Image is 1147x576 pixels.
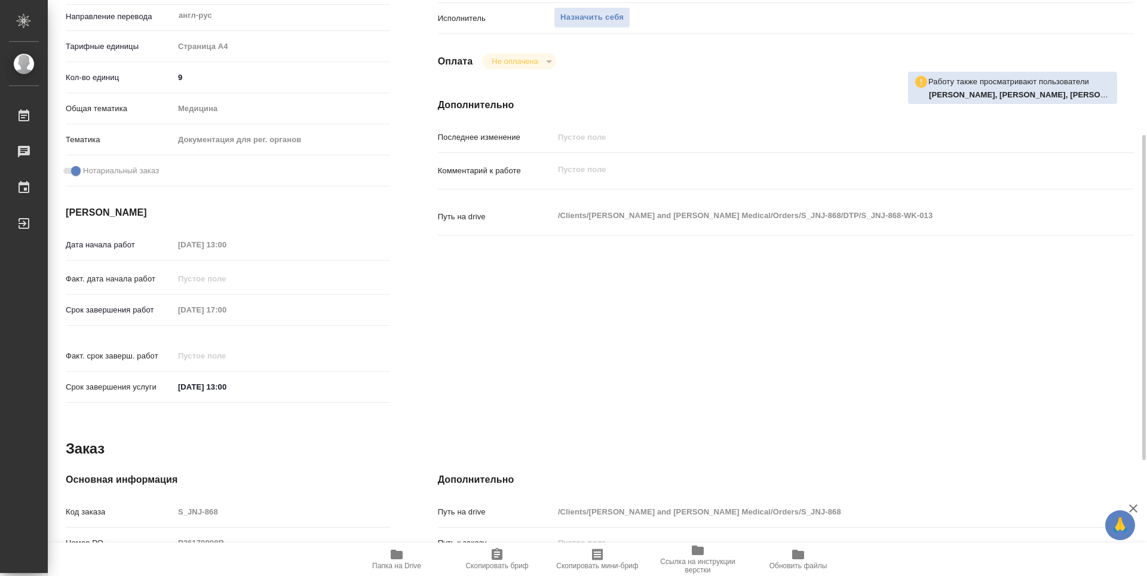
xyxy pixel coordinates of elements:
[66,273,174,285] p: Факт. дата начала работ
[372,562,421,570] span: Папка на Drive
[438,506,554,518] p: Путь на drive
[66,239,174,251] p: Дата начала работ
[83,165,159,177] span: Нотариальный заказ
[174,378,278,396] input: ✎ Введи что-нибудь
[66,134,174,146] p: Тематика
[438,537,554,549] p: Путь к заказу
[482,53,556,69] div: Не оплачена
[66,41,174,53] p: Тарифные единицы
[929,89,1111,101] p: Сергеева Анастасия, Панькина Анна, Васильева Наталья
[488,56,541,66] button: Не оплачена
[928,76,1089,88] p: Работу также просматривают пользователи
[174,236,278,253] input: Пустое поле
[174,503,390,520] input: Пустое поле
[1105,510,1135,540] button: 🙏
[66,11,174,23] p: Направление перевода
[174,301,278,318] input: Пустое поле
[66,506,174,518] p: Код заказа
[554,128,1076,146] input: Пустое поле
[438,98,1134,112] h4: Дополнительно
[748,543,848,576] button: Обновить файлы
[1110,513,1130,538] span: 🙏
[66,350,174,362] p: Факт. срок заверш. работ
[174,69,390,86] input: ✎ Введи что-нибудь
[769,562,827,570] span: Обновить файлы
[66,473,390,487] h4: Основная информация
[438,13,554,24] p: Исполнитель
[174,270,278,287] input: Пустое поле
[438,131,554,143] p: Последнее изменение
[66,439,105,458] h2: Заказ
[174,347,278,364] input: Пустое поле
[66,381,174,393] p: Срок завершения услуги
[66,206,390,220] h4: [PERSON_NAME]
[554,503,1076,520] input: Пустое поле
[66,537,174,549] p: Номер РО
[560,11,624,24] span: Назначить себя
[547,543,648,576] button: Скопировать мини-бриф
[66,103,174,115] p: Общая тематика
[648,543,748,576] button: Ссылка на инструкции верстки
[174,99,390,119] div: Медицина
[438,473,1134,487] h4: Дополнительно
[66,72,174,84] p: Кол-во единиц
[554,7,630,28] button: Назначить себя
[447,543,547,576] button: Скопировать бриф
[174,534,390,552] input: Пустое поле
[554,534,1076,552] input: Пустое поле
[438,211,554,223] p: Путь на drive
[346,543,447,576] button: Папка на Drive
[465,562,528,570] span: Скопировать бриф
[174,130,390,150] div: Документация для рег. органов
[929,90,1136,99] b: [PERSON_NAME], [PERSON_NAME], [PERSON_NAME]
[438,165,554,177] p: Комментарий к работе
[438,54,473,69] h4: Оплата
[554,206,1076,226] textarea: /Clients/[PERSON_NAME] and [PERSON_NAME] Medical/Orders/S_JNJ-868/DTP/S_JNJ-868-WK-013
[655,557,741,574] span: Ссылка на инструкции верстки
[174,36,390,57] div: Страница А4
[556,562,638,570] span: Скопировать мини-бриф
[66,304,174,316] p: Срок завершения работ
